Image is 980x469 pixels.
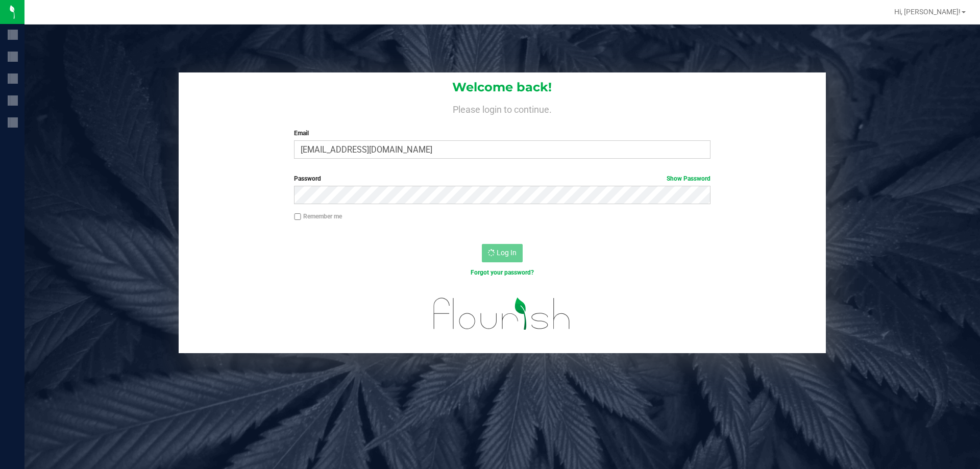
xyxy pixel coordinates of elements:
[894,8,961,16] span: Hi, [PERSON_NAME]!
[294,212,342,221] label: Remember me
[294,129,710,138] label: Email
[421,288,583,340] img: flourish_logo.svg
[667,175,710,182] a: Show Password
[497,249,517,257] span: Log In
[179,81,826,94] h1: Welcome back!
[294,213,301,220] input: Remember me
[179,102,826,114] h4: Please login to continue.
[294,175,321,182] span: Password
[471,269,534,276] a: Forgot your password?
[482,244,523,262] button: Log In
